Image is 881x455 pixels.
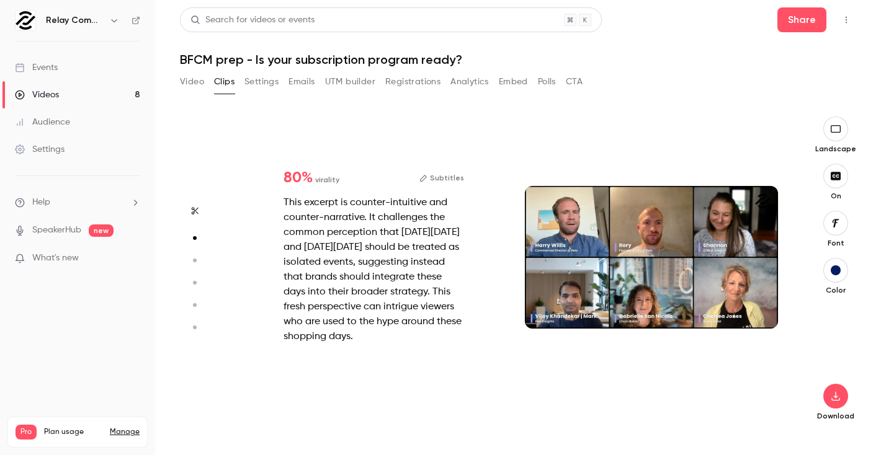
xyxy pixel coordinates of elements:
button: Video [180,72,204,92]
span: What's new [32,252,79,265]
p: On [816,191,856,201]
div: This excerpt is counter-intuitive and counter-narrative. It challenges the common perception that... [284,195,464,344]
button: Share [777,7,826,32]
p: Color [816,285,856,295]
h6: Relay Commerce [46,14,104,27]
span: Plan usage [44,427,102,437]
button: Subtitles [419,170,464,185]
button: Settings [244,72,279,92]
p: Download [816,411,856,421]
span: 80 % [284,170,313,185]
span: Help [32,196,50,209]
button: Clips [214,72,235,92]
p: Landscape [815,144,856,154]
button: Analytics [450,72,489,92]
span: Pro [16,425,37,440]
div: Audience [15,116,70,128]
div: Events [15,61,58,74]
button: Registrations [385,72,440,92]
button: Emails [288,72,315,92]
div: Videos [15,89,59,101]
span: new [89,224,114,237]
a: SpeakerHub [32,224,81,237]
p: Font [816,238,856,248]
div: Settings [15,143,65,156]
h1: BFCM prep - Is your subscription program ready? [180,52,856,67]
iframe: Noticeable Trigger [125,253,140,264]
span: virality [315,174,339,185]
button: Top Bar Actions [836,10,856,30]
a: Manage [110,427,140,437]
li: help-dropdown-opener [15,196,140,209]
img: Relay Commerce [16,11,35,30]
button: UTM builder [325,72,375,92]
button: Polls [538,72,556,92]
button: CTA [566,72,583,92]
button: Embed [499,72,528,92]
div: Search for videos or events [190,14,315,27]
